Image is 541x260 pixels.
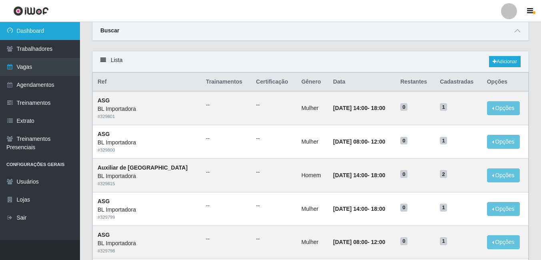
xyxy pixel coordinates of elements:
div: BL Importadora [98,172,196,180]
strong: ASG [98,232,110,238]
strong: - [333,172,385,178]
td: Mulher [297,125,328,159]
img: CoreUI Logo [13,6,49,16]
button: Opções [487,235,520,249]
ul: -- [206,101,246,109]
span: 0 [400,137,407,145]
ul: -- [256,202,291,210]
div: BL Importadora [98,239,196,248]
th: Certificação [251,73,296,92]
div: # 329815 [98,180,196,187]
strong: - [333,138,385,145]
ul: -- [256,168,291,176]
span: 1 [440,204,447,212]
th: Restantes [395,73,435,92]
time: 12:00 [371,138,385,145]
time: 18:00 [371,206,385,212]
td: Mulher [297,91,328,125]
th: Gênero [297,73,328,92]
th: Trainamentos [201,73,251,92]
time: 18:00 [371,105,385,111]
ul: -- [256,101,291,109]
strong: Auxiliar de [GEOGRAPHIC_DATA] [98,164,188,171]
strong: ASG [98,131,110,137]
td: Mulher [297,226,328,259]
ul: -- [206,168,246,176]
ul: -- [256,134,291,143]
span: 2 [440,170,447,178]
div: # 329801 [98,113,196,120]
strong: - [333,105,385,111]
time: [DATE] 08:00 [333,239,367,245]
time: 12:00 [371,239,385,245]
td: Homem [297,158,328,192]
strong: ASG [98,97,110,104]
div: BL Importadora [98,206,196,214]
button: Opções [487,202,520,216]
span: 1 [440,137,447,145]
div: Lista [92,51,529,72]
ul: -- [206,202,246,210]
time: [DATE] 14:00 [333,206,367,212]
strong: - [333,239,385,245]
button: Opções [487,168,520,182]
time: 18:00 [371,172,385,178]
ul: -- [206,235,246,243]
a: Adicionar [489,56,521,67]
td: Mulher [297,192,328,226]
div: BL Importadora [98,105,196,113]
span: 1 [440,103,447,111]
span: 0 [400,237,407,245]
span: 0 [400,170,407,178]
th: Opções [482,73,529,92]
th: Ref [93,73,202,92]
button: Opções [487,101,520,115]
div: # 329799 [98,214,196,221]
strong: ASG [98,198,110,204]
div: # 329800 [98,147,196,154]
span: 0 [400,103,407,111]
time: [DATE] 08:00 [333,138,367,145]
ul: -- [206,134,246,143]
div: # 329798 [98,248,196,254]
th: Cadastradas [435,73,482,92]
span: 1 [440,237,447,245]
div: BL Importadora [98,138,196,147]
th: Data [328,73,395,92]
strong: - [333,206,385,212]
time: [DATE] 14:00 [333,172,367,178]
strong: Buscar [100,27,119,34]
button: Opções [487,135,520,149]
span: 0 [400,204,407,212]
time: [DATE] 14:00 [333,105,367,111]
ul: -- [256,235,291,243]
